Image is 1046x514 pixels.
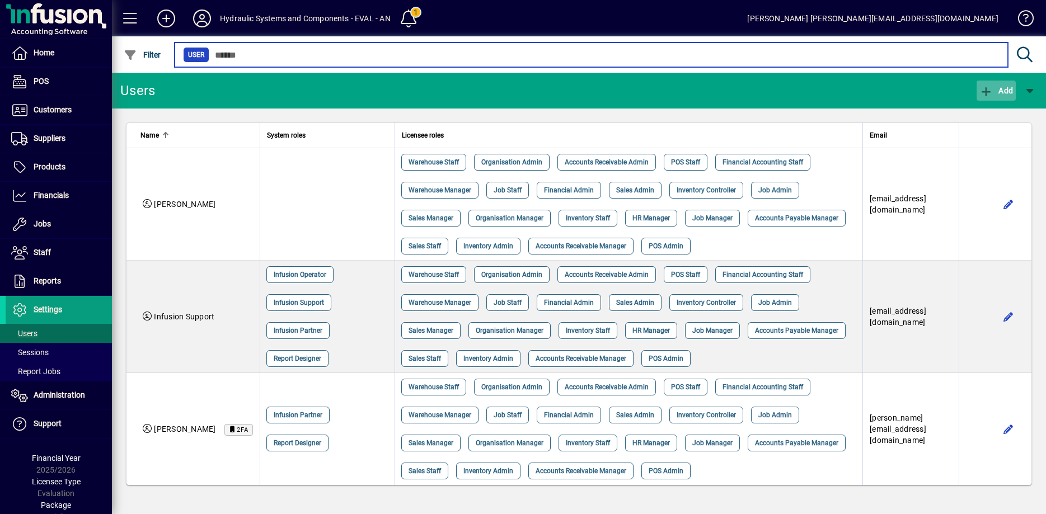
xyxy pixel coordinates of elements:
[632,325,670,336] span: HR Manager
[140,129,253,142] div: Name
[34,390,85,399] span: Administration
[6,125,112,153] a: Suppliers
[755,437,838,449] span: Accounts Payable Manager
[723,269,803,280] span: Financial Accounting Staff
[34,219,51,228] span: Jobs
[481,269,542,280] span: Organisation Admin
[544,185,594,196] span: Financial Admin
[11,367,60,376] span: Report Jobs
[463,465,513,477] span: Inventory Admin
[34,276,61,285] span: Reports
[677,409,736,421] span: Inventory Controller
[409,297,471,308] span: Warehouse Manager
[566,213,610,224] span: Inventory Staff
[692,213,733,224] span: Job Manager
[274,325,322,336] span: Infusion Partner
[1010,2,1032,39] a: Knowledge Base
[34,48,54,57] span: Home
[544,297,594,308] span: Financial Admin
[6,210,112,238] a: Jobs
[148,8,184,29] button: Add
[747,10,998,27] div: [PERSON_NAME] [PERSON_NAME][EMAIL_ADDRESS][DOMAIN_NAME]
[154,425,215,433] span: [PERSON_NAME]
[565,381,649,393] span: Accounts Receivable Admin
[632,213,670,224] span: HR Manager
[536,353,626,364] span: Accounts Receivable Manager
[274,353,321,364] span: Report Designer
[409,157,459,168] span: Warehouse Staff
[409,325,453,336] span: Sales Manager
[402,129,444,142] span: Licensee roles
[6,362,112,381] a: Report Jobs
[154,312,214,321] span: Infusion Support
[476,437,543,449] span: Organisation Manager
[723,157,803,168] span: Financial Accounting Staff
[32,454,81,463] span: Financial Year
[11,348,49,357] span: Sessions
[6,153,112,181] a: Products
[274,409,322,421] span: Infusion Partner
[649,241,683,252] span: POS Admin
[6,324,112,343] a: Users
[274,269,326,280] span: Infusion Operator
[409,185,471,196] span: Warehouse Manager
[481,157,542,168] span: Organisation Admin
[566,437,610,449] span: Inventory Staff
[649,353,683,364] span: POS Admin
[274,297,324,308] span: Infusion Support
[671,269,700,280] span: POS Staff
[494,185,522,196] span: Job Staff
[32,477,81,486] span: Licensee Type
[758,185,792,196] span: Job Admin
[677,185,736,196] span: Inventory Controller
[476,325,543,336] span: Organisation Manager
[11,329,37,338] span: Users
[154,200,215,209] span: [PERSON_NAME]
[6,68,112,96] a: POS
[616,185,654,196] span: Sales Admin
[409,437,453,449] span: Sales Manager
[1000,308,1017,326] button: Edit
[979,86,1013,95] span: Add
[870,129,887,142] span: Email
[124,50,161,59] span: Filter
[649,465,683,477] span: POS Admin
[120,82,168,100] div: Users
[121,45,164,65] button: Filter
[6,410,112,438] a: Support
[6,267,112,295] a: Reports
[755,213,838,224] span: Accounts Payable Manager
[34,77,49,86] span: POS
[755,325,838,336] span: Accounts Payable Manager
[34,305,62,314] span: Settings
[6,39,112,67] a: Home
[565,157,649,168] span: Accounts Receivable Admin
[409,269,459,280] span: Warehouse Staff
[409,353,441,364] span: Sales Staff
[758,297,792,308] span: Job Admin
[1000,420,1017,438] button: Edit
[237,426,248,433] span: 2FA
[34,134,65,143] span: Suppliers
[216,423,253,435] app-status-label: Time-based One-time Password (TOTP) Two-factor Authentication (2FA) enabled
[870,413,926,445] span: [PERSON_NAME][EMAIL_ADDRESS][DOMAIN_NAME]
[34,419,62,428] span: Support
[565,269,649,280] span: Accounts Receivable Admin
[409,465,441,477] span: Sales Staff
[494,297,522,308] span: Job Staff
[34,191,69,200] span: Financials
[616,409,654,421] span: Sales Admin
[6,239,112,267] a: Staff
[41,501,71,510] span: Package
[409,241,441,252] span: Sales Staff
[494,409,522,421] span: Job Staff
[481,381,542,393] span: Organisation Admin
[140,129,159,142] span: Name
[870,306,926,327] span: [EMAIL_ADDRESS][DOMAIN_NAME]
[692,325,733,336] span: Job Manager
[977,81,1016,101] button: Add
[536,465,626,477] span: Accounts Receivable Manager
[188,49,204,60] span: User
[632,437,670,449] span: HR Manager
[6,182,112,210] a: Financials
